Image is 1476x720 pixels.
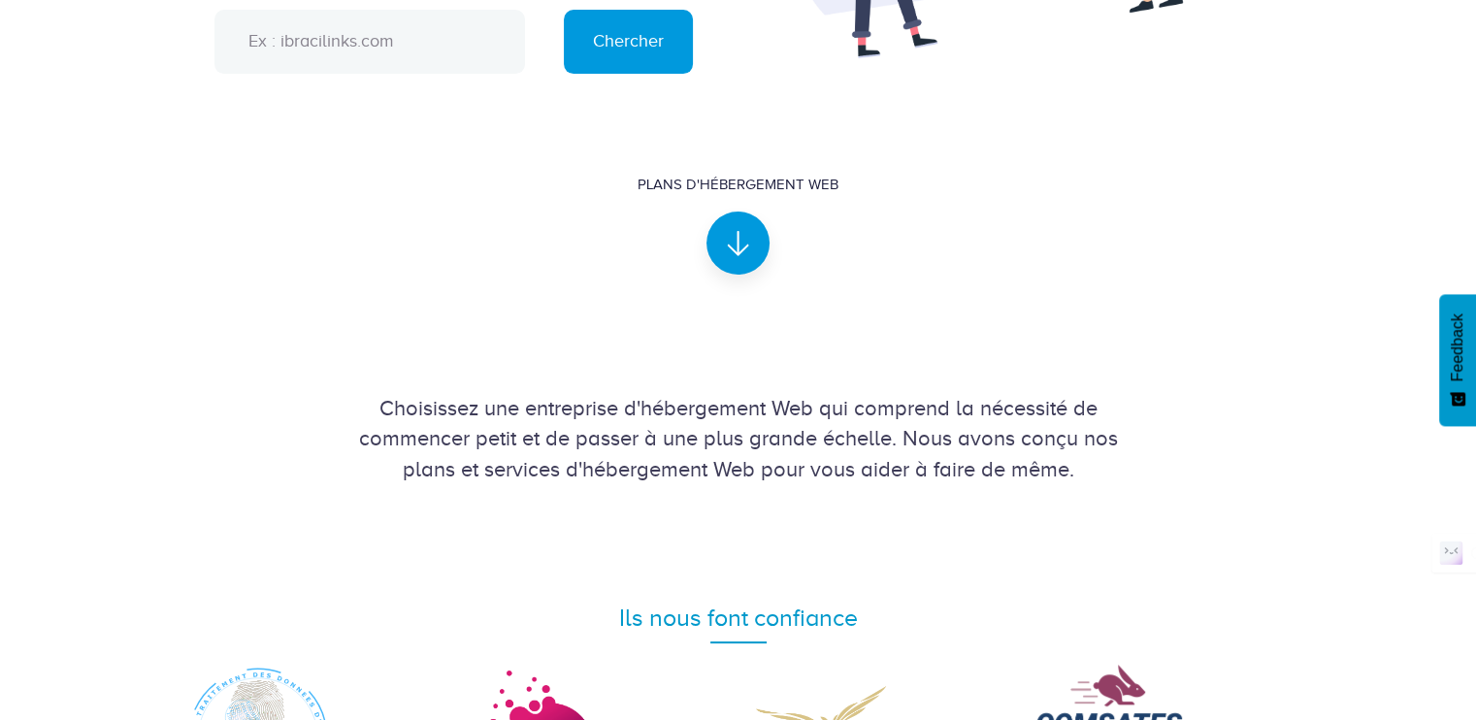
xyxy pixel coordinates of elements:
a: Plans d'hébergement Web [638,175,838,258]
div: Plans d'hébergement Web [638,175,838,195]
input: Chercher [564,10,693,74]
button: Feedback - Afficher l’enquête [1439,294,1476,426]
div: Choisissez une entreprise d'hébergement Web qui comprend la nécessité de commencer petit et de pa... [185,393,1292,484]
span: Feedback [1449,313,1466,381]
div: Ils nous font confiance [185,601,1292,636]
input: Ex : ibracilinks.com [214,10,525,74]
